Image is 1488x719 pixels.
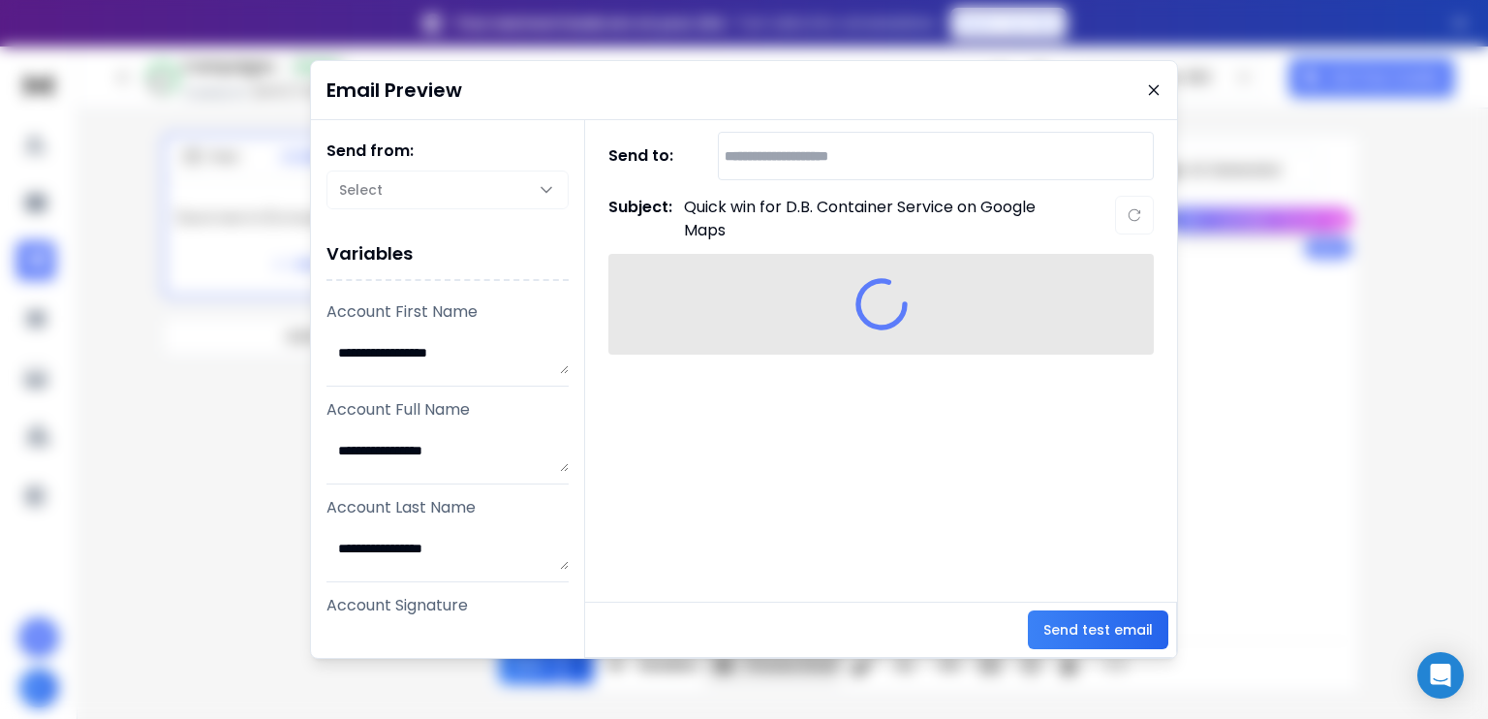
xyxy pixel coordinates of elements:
[326,229,569,281] h1: Variables
[326,140,569,163] h1: Send from:
[326,496,569,519] p: Account Last Name
[608,196,672,242] h1: Subject:
[326,594,569,617] p: Account Signature
[326,398,569,422] p: Account Full Name
[326,300,569,324] p: Account First Name
[326,77,462,104] h1: Email Preview
[1028,610,1168,649] button: Send test email
[608,144,686,168] h1: Send to:
[684,196,1071,242] p: Quick win for D.B. Container Service on Google Maps
[1417,652,1464,699] div: Open Intercom Messenger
